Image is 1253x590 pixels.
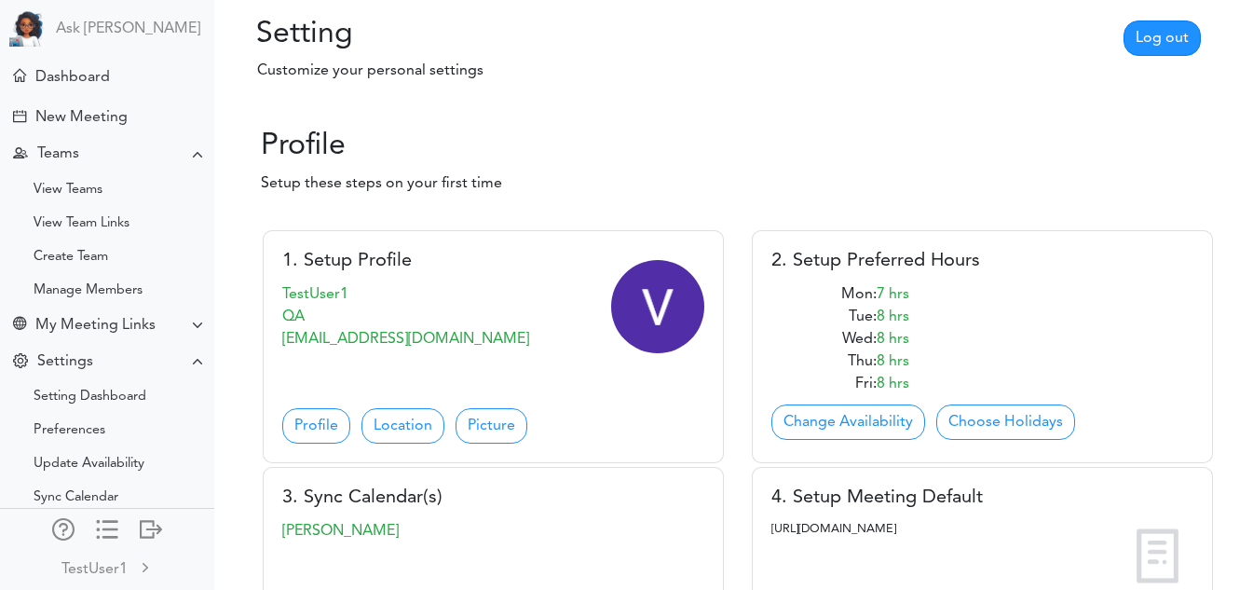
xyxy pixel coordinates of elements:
[37,353,93,371] div: Settings
[261,172,1239,195] p: Setup these steps on your first time
[34,185,102,195] div: View Teams
[96,518,118,537] div: Show only icons
[261,106,1239,164] div: Profile
[771,405,925,440] a: Change Availability
[35,109,128,127] div: New Meeting
[34,460,144,469] div: Update Availability
[282,520,704,542] p: [PERSON_NAME]
[96,518,118,544] a: Change side menu
[34,426,105,435] div: Preferences
[34,253,108,262] div: Create Team
[13,69,26,82] div: Home
[34,493,118,502] div: Sync Calendar
[282,287,529,347] span: TestUser1 QA [EMAIL_ADDRESS][DOMAIN_NAME]
[456,408,527,444] a: Picture
[56,21,200,38] a: Ask [PERSON_NAME]
[34,286,143,295] div: Manage Members
[13,353,28,371] div: Change Settings
[282,250,704,272] h5: 1. Setup Profile
[771,250,1193,272] h5: 2. Setup Preferred Hours
[361,408,444,444] a: Location
[877,309,909,324] span: 8 hrs
[877,377,909,391] span: 8 hrs
[877,332,909,347] span: 8 hrs
[2,546,212,588] a: TestUser1
[52,518,75,537] div: Manage Members and Externals
[936,405,1075,440] a: Choose Holidays
[877,287,909,302] span: 7 hrs
[282,487,704,509] h5: 3. Sync Calendar(s)
[9,9,47,47] img: Powered by TEAMCAL AI
[282,408,350,444] a: Profile
[771,487,1193,509] h5: 4. Setup Meeting Default
[34,392,146,402] div: Setting Dashboard
[228,17,547,52] h2: Setting
[35,317,156,335] div: My Meeting Links
[140,518,162,537] div: Log out
[771,283,877,395] div: Mon: Tue: Wed: Thu: Fri:
[13,317,26,335] div: Share Meeting Link
[229,60,957,82] p: Customize your personal settings
[877,354,909,369] span: 8 hrs
[34,219,129,228] div: View Team Links
[771,520,1193,538] p: [URL][DOMAIN_NAME]
[37,145,79,163] div: Teams
[13,110,26,123] div: Creating Meeting
[611,260,704,353] img: AgAAAABJRU5ErkJggg==
[61,558,128,581] div: TestUser1
[1124,21,1201,56] a: Log out
[35,69,110,87] div: Dashboard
